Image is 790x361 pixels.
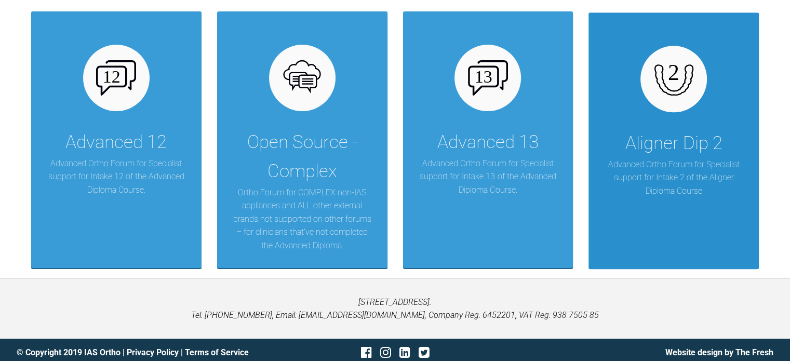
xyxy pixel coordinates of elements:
div: Aligner Dip 2 [625,129,722,158]
a: Advanced 12Advanced Ortho Forum for Specialist support for Intake 12 of the Advanced Diploma Course. [31,11,202,268]
a: Open Source - ComplexOrtho Forum for COMPLEX non-IAS appliances and ALL other external brands not... [217,11,387,268]
p: Advanced Ortho Forum for Specialist support for Intake 12 of the Advanced Diploma Course. [47,157,186,197]
a: Terms of Service [185,347,249,357]
img: opensource.6e495855.svg [282,58,322,98]
a: Advanced 13Advanced Ortho Forum for Specialist support for Intake 13 of the Advanced Diploma Course. [403,11,573,268]
img: advanced-13.47c9b60d.svg [468,60,508,96]
a: Aligner Dip 2Advanced Ortho Forum for Specialist support for Intake 2 of the Aligner Diploma Course [588,11,759,268]
img: advanced-12.503f70cd.svg [96,60,136,96]
div: © Copyright 2019 IAS Ortho | | [17,346,269,359]
p: Ortho Forum for COMPLEX non-IAS appliances and ALL other external brands not supported on other f... [233,186,372,252]
div: Open Source - Complex [233,128,372,186]
div: Advanced 12 [65,128,167,157]
p: [STREET_ADDRESS]. Tel: [PHONE_NUMBER], Email: [EMAIL_ADDRESS][DOMAIN_NAME], Company Reg: 6452201,... [17,296,773,322]
div: Advanced 13 [437,128,539,157]
a: Privacy Policy [127,347,179,357]
img: aligner-diploma-2.b6fe054d.svg [654,59,694,99]
a: Website design by The Fresh [665,347,773,357]
p: Advanced Ortho Forum for Specialist support for Intake 13 of the Advanced Diploma Course. [419,157,558,197]
p: Advanced Ortho Forum for Specialist support for Intake 2 of the Aligner Diploma Course [604,158,743,198]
